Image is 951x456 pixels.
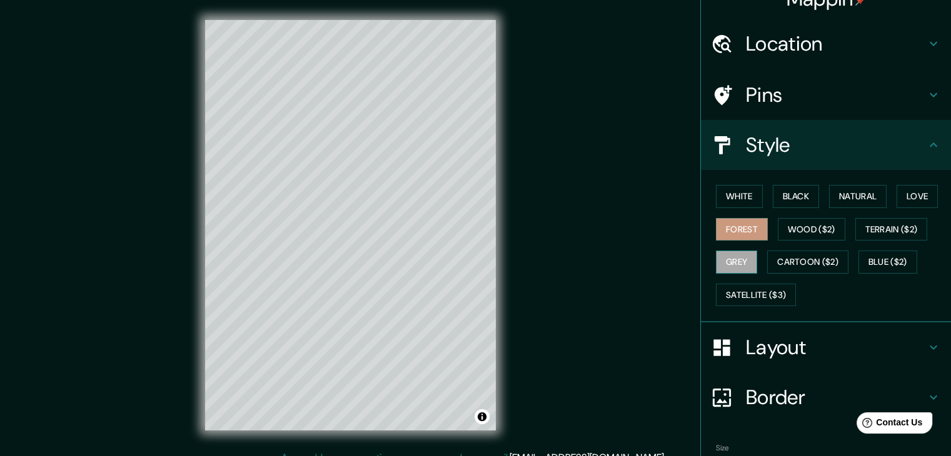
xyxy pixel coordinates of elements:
div: Border [701,372,951,422]
h4: Pins [746,82,926,107]
button: Satellite ($3) [716,284,796,307]
div: Location [701,19,951,69]
button: Cartoon ($2) [767,250,848,274]
button: Blue ($2) [858,250,917,274]
div: Pins [701,70,951,120]
button: Grey [716,250,757,274]
div: Layout [701,322,951,372]
h4: Layout [746,335,926,360]
h4: Location [746,31,926,56]
h4: Border [746,385,926,410]
div: Style [701,120,951,170]
button: Black [773,185,820,208]
button: Love [897,185,938,208]
button: Wood ($2) [778,218,845,241]
h4: Style [746,132,926,157]
button: Toggle attribution [475,409,490,424]
button: Forest [716,218,768,241]
button: Natural [829,185,887,208]
button: Terrain ($2) [855,218,928,241]
iframe: Help widget launcher [840,407,937,442]
label: Size [716,443,729,454]
button: White [716,185,763,208]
